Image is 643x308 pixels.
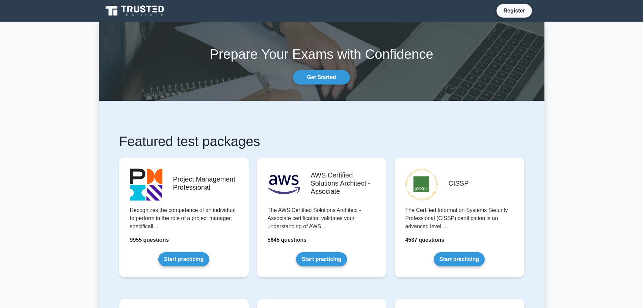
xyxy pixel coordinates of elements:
a: Start practicing [158,252,209,266]
h1: Prepare Your Exams with Confidence [99,46,544,62]
a: Register [499,6,529,15]
a: Start practicing [296,252,347,266]
h1: Featured test packages [119,133,524,149]
a: Start practicing [434,252,485,266]
a: Get Started [293,70,350,85]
